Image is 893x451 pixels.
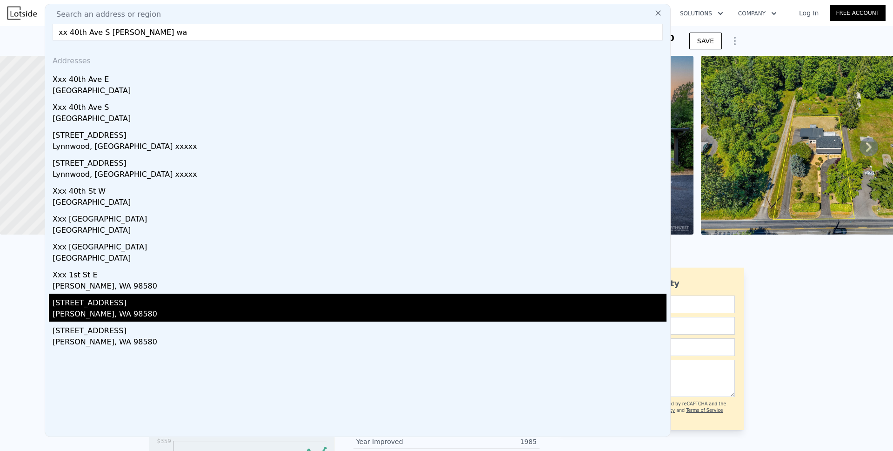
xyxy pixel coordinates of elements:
div: [STREET_ADDRESS] [53,294,666,309]
button: Show Options [726,32,744,50]
div: Xxx [GEOGRAPHIC_DATA] [53,210,666,225]
div: [GEOGRAPHIC_DATA] [53,225,666,238]
tspan: $359 [157,438,171,444]
button: Company [731,5,784,22]
div: Xxx 40th St W [53,182,666,197]
img: Lotside [7,7,37,20]
div: This site is protected by reCAPTCHA and the Google and apply. [627,401,735,421]
button: Solutions [673,5,731,22]
a: Free Account [830,5,886,21]
div: Addresses [49,48,666,70]
div: Lynnwood, [GEOGRAPHIC_DATA] xxxxx [53,141,666,154]
div: [STREET_ADDRESS] [53,322,666,337]
div: Xxx 40th Ave S [53,98,666,113]
div: Year Improved [356,437,446,446]
div: Xxx 40th Ave E [53,70,666,85]
div: [GEOGRAPHIC_DATA] [53,253,666,266]
div: [PERSON_NAME], WA 98580 [53,309,666,322]
div: [GEOGRAPHIC_DATA] [53,85,666,98]
div: Xxx 1st St E [53,266,666,281]
span: Search an address or region [49,9,161,20]
div: 1985 [446,437,537,446]
input: Enter an address, city, region, neighborhood or zip code [53,24,663,40]
a: Log In [788,8,830,18]
div: Xxx [GEOGRAPHIC_DATA] [53,238,666,253]
div: [STREET_ADDRESS] [53,126,666,141]
div: Lynnwood, [GEOGRAPHIC_DATA] xxxxx [53,169,666,182]
div: [STREET_ADDRESS] [53,154,666,169]
div: [GEOGRAPHIC_DATA] [53,113,666,126]
div: [PERSON_NAME], WA 98580 [53,281,666,294]
a: Terms of Service [686,408,723,413]
button: SAVE [689,33,722,49]
div: [GEOGRAPHIC_DATA] [53,197,666,210]
div: [PERSON_NAME], WA 98580 [53,337,666,350]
